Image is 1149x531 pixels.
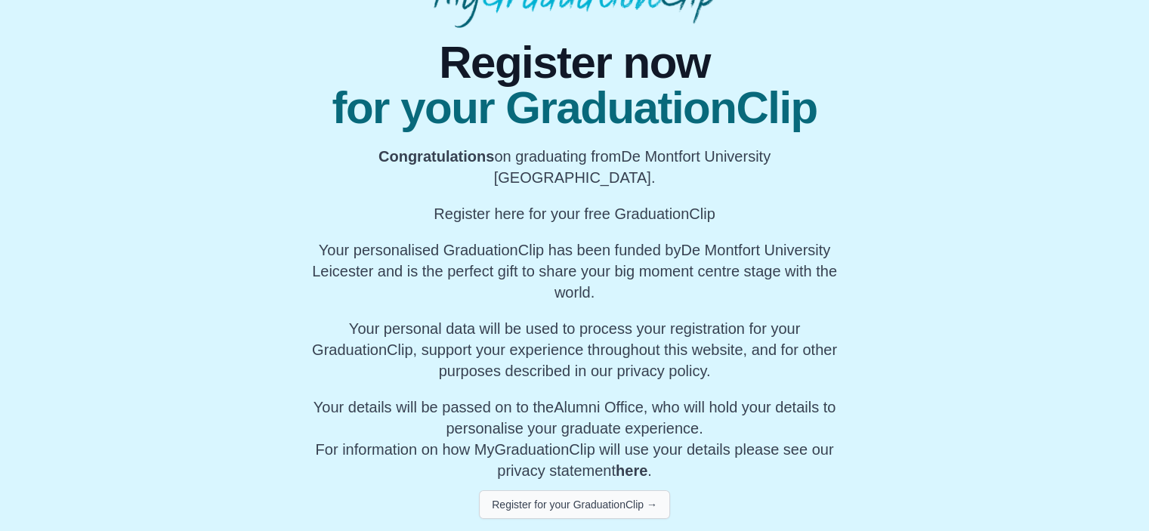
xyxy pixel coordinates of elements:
[314,399,836,479] span: For information on how MyGraduationClip will use your details please see our privacy statement .
[305,318,844,381] p: Your personal data will be used to process your registration for your GraduationClip, support you...
[305,203,844,224] p: Register here for your free GraduationClip
[616,462,647,479] a: here
[479,490,670,519] button: Register for your GraduationClip →
[305,239,844,303] p: Your personalised GraduationClip has been funded by De Montfort University Leicester and is the p...
[305,85,844,131] span: for your GraduationClip
[554,399,644,415] span: Alumni Office
[378,148,494,165] b: Congratulations
[305,146,844,188] p: on graduating from De Montfort University [GEOGRAPHIC_DATA].
[305,40,844,85] span: Register now
[314,399,836,437] span: Your details will be passed on to the , who will hold your details to personalise your graduate e...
